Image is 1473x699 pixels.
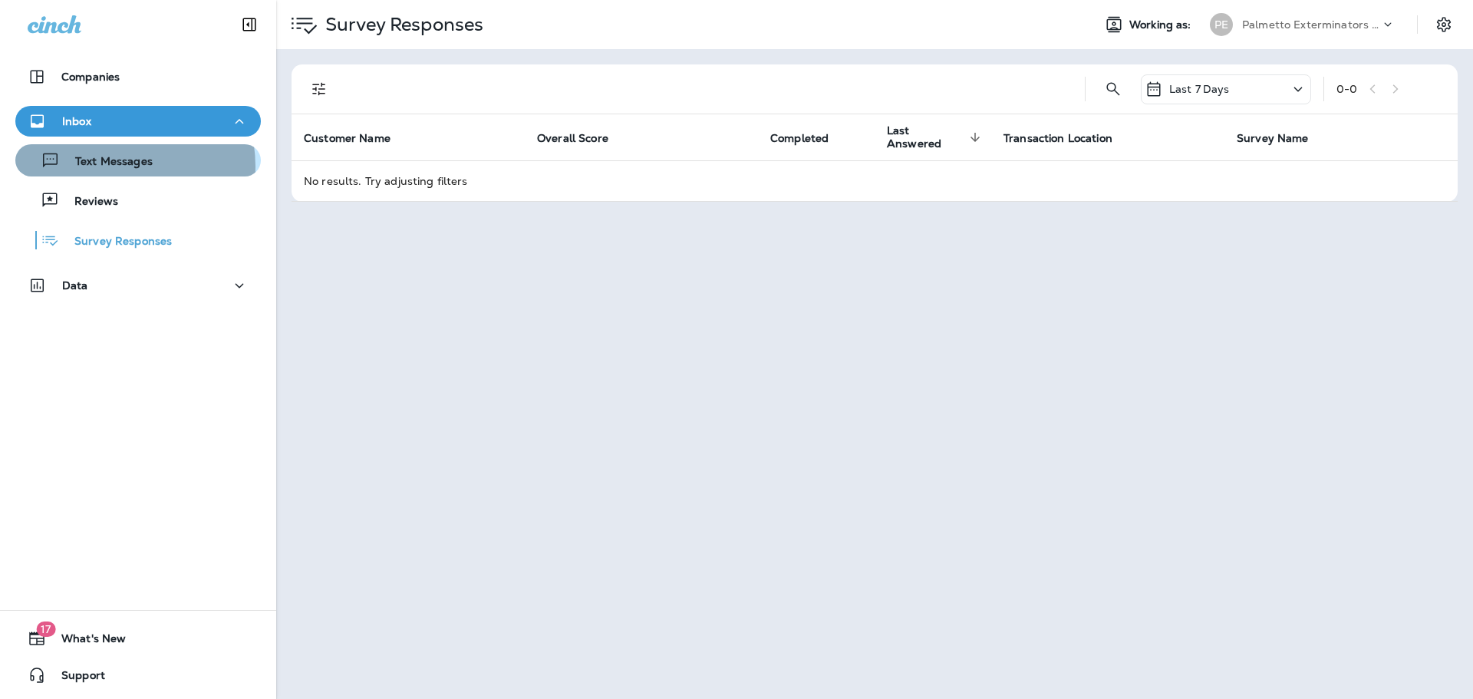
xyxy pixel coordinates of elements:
[15,184,261,216] button: Reviews
[15,61,261,92] button: Companies
[319,13,483,36] p: Survey Responses
[15,623,261,654] button: 17What's New
[61,71,120,83] p: Companies
[15,144,261,176] button: Text Messages
[887,124,985,150] span: Last Answered
[1098,74,1129,104] button: Search Survey Responses
[15,106,261,137] button: Inbox
[770,132,829,145] span: Completed
[46,632,126,651] span: What's New
[15,270,261,301] button: Data
[1169,83,1230,95] p: Last 7 Days
[1129,18,1195,31] span: Working as:
[59,195,118,209] p: Reviews
[60,155,153,170] p: Text Messages
[15,660,261,691] button: Support
[228,9,271,40] button: Collapse Sidebar
[59,235,172,249] p: Survey Responses
[304,131,410,145] span: Customer Name
[887,124,965,150] span: Last Answered
[36,622,55,637] span: 17
[1003,132,1112,145] span: Transaction Location
[1237,131,1329,145] span: Survey Name
[15,224,261,256] button: Survey Responses
[1430,11,1458,38] button: Settings
[304,74,334,104] button: Filters
[304,132,390,145] span: Customer Name
[1237,132,1309,145] span: Survey Name
[537,132,608,145] span: Overall Score
[62,115,91,127] p: Inbox
[537,131,628,145] span: Overall Score
[770,131,849,145] span: Completed
[62,279,88,292] p: Data
[1336,83,1357,95] div: 0 - 0
[292,160,1458,201] td: No results. Try adjusting filters
[1210,13,1233,36] div: PE
[1003,131,1132,145] span: Transaction Location
[1242,18,1380,31] p: Palmetto Exterminators LLC
[46,669,105,687] span: Support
